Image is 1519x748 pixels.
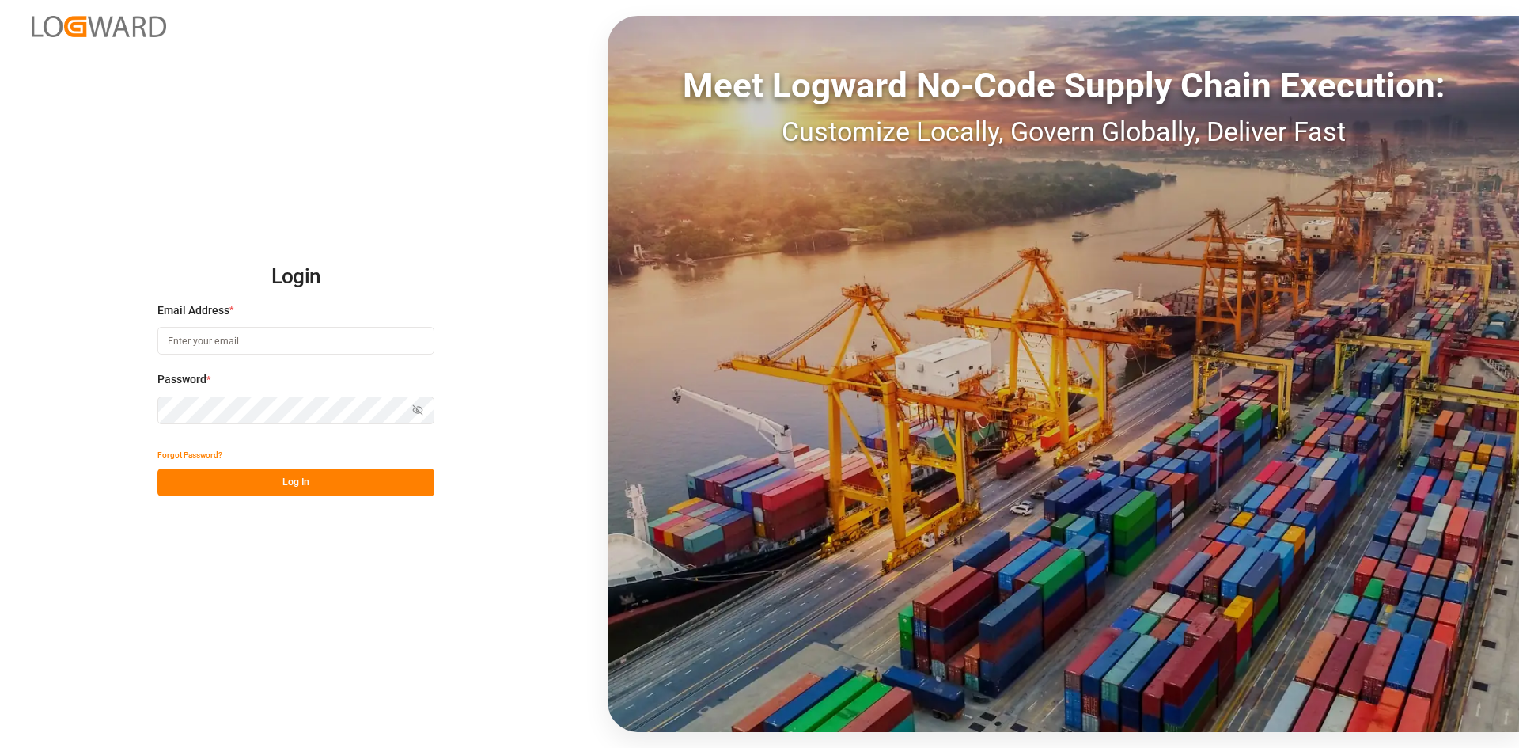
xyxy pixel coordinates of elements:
[608,112,1519,152] div: Customize Locally, Govern Globally, Deliver Fast
[157,302,229,319] span: Email Address
[608,59,1519,112] div: Meet Logward No-Code Supply Chain Execution:
[32,16,166,37] img: Logward_new_orange.png
[157,469,434,496] button: Log In
[157,441,222,469] button: Forgot Password?
[157,252,434,302] h2: Login
[157,327,434,355] input: Enter your email
[157,371,206,388] span: Password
